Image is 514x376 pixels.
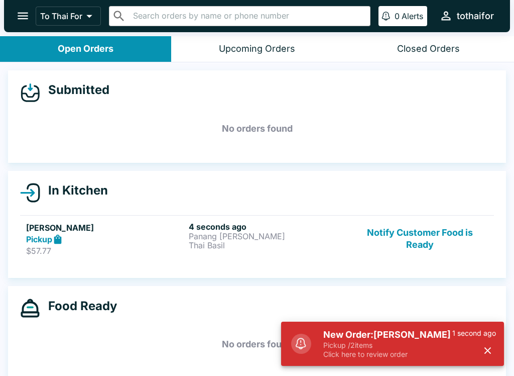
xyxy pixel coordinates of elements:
[20,326,494,362] h5: No orders found
[189,241,347,250] p: Thai Basil
[20,215,494,262] a: [PERSON_NAME]Pickup$57.774 seconds agoPanang [PERSON_NAME]Thai BasilNotify Customer Food is Ready
[36,7,101,26] button: To Thai For
[219,43,295,55] div: Upcoming Orders
[26,246,185,256] p: $57.77
[435,5,498,27] button: tothaifor
[20,111,494,147] h5: No orders found
[26,222,185,234] h5: [PERSON_NAME]
[457,10,494,22] div: tothaifor
[40,82,109,98] h4: Submitted
[323,350,452,359] p: Click here to review order
[397,43,460,55] div: Closed Orders
[352,222,488,256] button: Notify Customer Food is Ready
[58,43,113,55] div: Open Orders
[189,222,347,232] h6: 4 seconds ago
[10,3,36,29] button: open drawer
[40,299,117,314] h4: Food Ready
[452,329,496,338] p: 1 second ago
[323,341,452,350] p: Pickup / 2 items
[26,234,52,244] strong: Pickup
[189,232,347,241] p: Panang [PERSON_NAME]
[395,11,400,21] p: 0
[130,9,366,23] input: Search orders by name or phone number
[40,11,82,21] p: To Thai For
[40,183,108,198] h4: In Kitchen
[323,329,452,341] h5: New Order: [PERSON_NAME]
[402,11,423,21] p: Alerts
